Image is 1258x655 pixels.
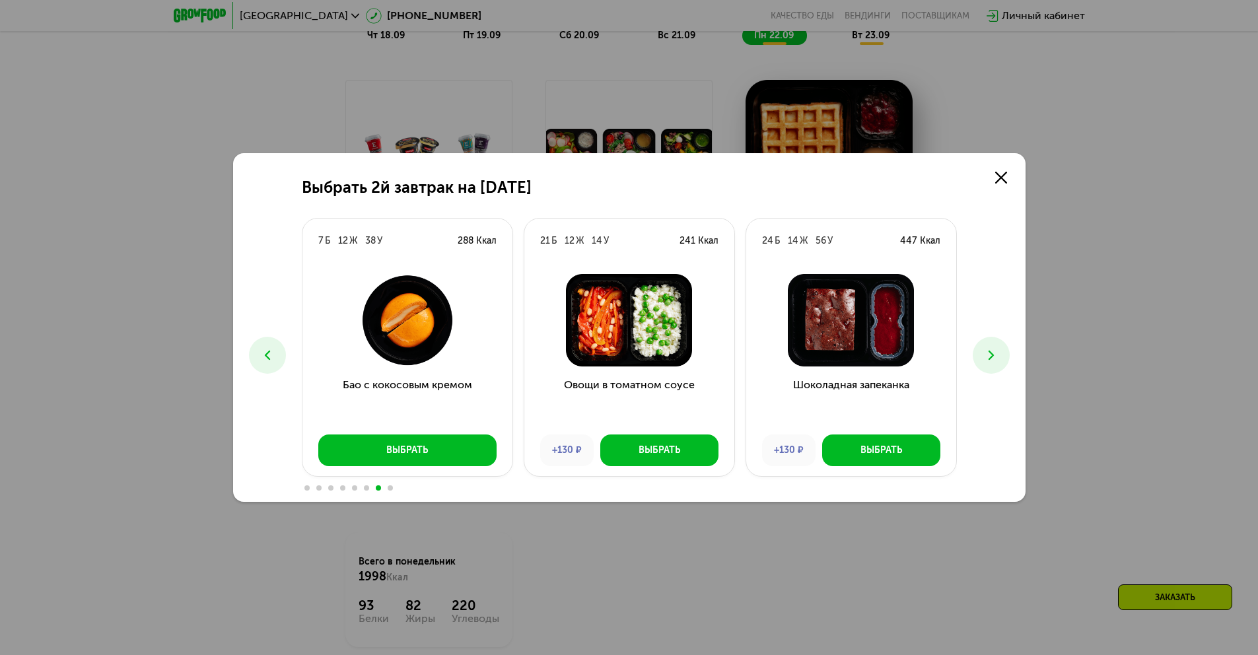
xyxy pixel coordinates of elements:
[325,234,330,248] div: Б
[540,234,550,248] div: 21
[592,234,602,248] div: 14
[551,234,557,248] div: Б
[800,234,808,248] div: Ж
[900,234,940,248] div: 447 Ккал
[860,444,902,457] div: Выбрать
[313,274,502,366] img: Бао с кокосовым кремом
[604,234,609,248] div: У
[565,234,575,248] div: 12
[535,274,724,366] img: Овощи в томатном соусе
[349,234,357,248] div: Ж
[762,234,773,248] div: 24
[458,234,497,248] div: 288 Ккал
[338,234,348,248] div: 12
[302,178,532,197] h2: Выбрать 2й завтрак на [DATE]
[775,234,780,248] div: Б
[600,434,718,466] button: Выбрать
[680,234,718,248] div: 241 Ккал
[365,234,376,248] div: 38
[757,274,946,366] img: Шоколадная запеканка
[524,377,734,425] h3: Овощи в томатном соусе
[377,234,382,248] div: У
[318,234,324,248] div: 7
[576,234,584,248] div: Ж
[540,434,594,466] div: +130 ₽
[746,377,956,425] h3: Шоколадная запеканка
[788,234,798,248] div: 14
[302,377,512,425] h3: Бао с кокосовым кремом
[762,434,816,466] div: +130 ₽
[827,234,833,248] div: У
[816,234,826,248] div: 56
[318,434,497,466] button: Выбрать
[639,444,680,457] div: Выбрать
[386,444,428,457] div: Выбрать
[822,434,940,466] button: Выбрать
